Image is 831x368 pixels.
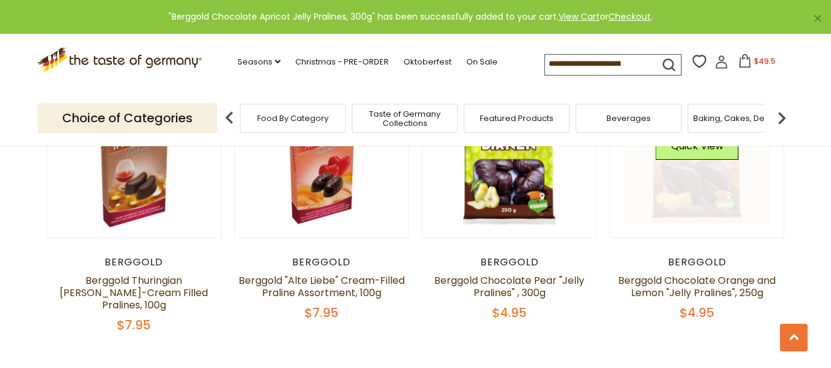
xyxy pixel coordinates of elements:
[422,256,597,268] div: Berggold
[731,54,783,72] button: $49.5
[610,256,785,268] div: Berggold
[60,273,208,312] a: Berggold Thuringian [PERSON_NAME]-Cream Filled Pralines, 100g
[47,64,221,238] img: Berggold Thuringian Brandy-Cream Filled Pralines, 100g
[117,316,151,334] span: $7.95
[234,256,410,268] div: Berggold
[434,273,584,300] a: Berggold Chocolate Pear "Jelly Pralines" , 300g
[237,55,280,69] a: Seasons
[356,109,454,128] a: Taste of Germany Collections
[466,55,498,69] a: On Sale
[47,256,222,268] div: Berggold
[10,10,811,24] div: "Berggold Chocolate Apricot Jelly Pralines, 300g" has been successfully added to your cart. or .
[404,55,451,69] a: Oktoberfest
[693,114,789,123] a: Baking, Cakes, Desserts
[608,10,651,23] a: Checkout
[814,15,821,22] a: ×
[492,304,527,321] span: $4.95
[680,304,714,321] span: $4.95
[769,106,794,130] img: next arrow
[235,64,409,238] img: Berggold "Alte Liebe" Cream-Filled Praline Assortment, 100g
[217,106,242,130] img: previous arrow
[559,10,600,23] a: View Cart
[295,55,389,69] a: Christmas - PRE-ORDER
[606,114,651,123] a: Beverages
[304,304,338,321] span: $7.95
[257,114,328,123] a: Food By Category
[754,56,776,66] span: $49.5
[480,114,554,123] a: Featured Products
[610,64,784,238] img: Berggold Chocolate Orange and Lemon "Jelly Pralines", 250g
[423,64,597,238] img: Berggold Chocolate Pear "Jelly Pralines" , 300g
[38,103,217,133] p: Choice of Categories
[618,273,776,300] a: Berggold Chocolate Orange and Lemon "Jelly Pralines", 250g
[239,273,405,300] a: Berggold "Alte Liebe" Cream-Filled Praline Assortment, 100g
